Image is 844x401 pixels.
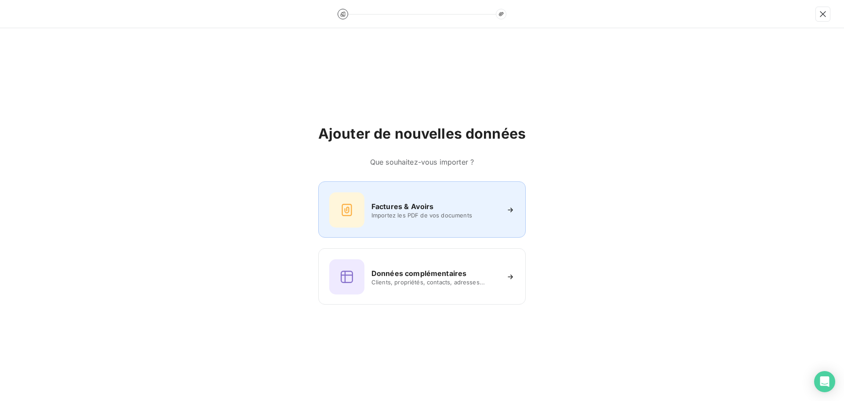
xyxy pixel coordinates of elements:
[318,125,526,143] h2: Ajouter de nouvelles données
[814,371,835,392] div: Open Intercom Messenger
[371,212,499,219] span: Importez les PDF de vos documents
[371,268,466,279] h6: Données complémentaires
[371,201,434,212] h6: Factures & Avoirs
[371,279,499,286] span: Clients, propriétés, contacts, adresses...
[318,157,526,167] h6: Que souhaitez-vous importer ?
